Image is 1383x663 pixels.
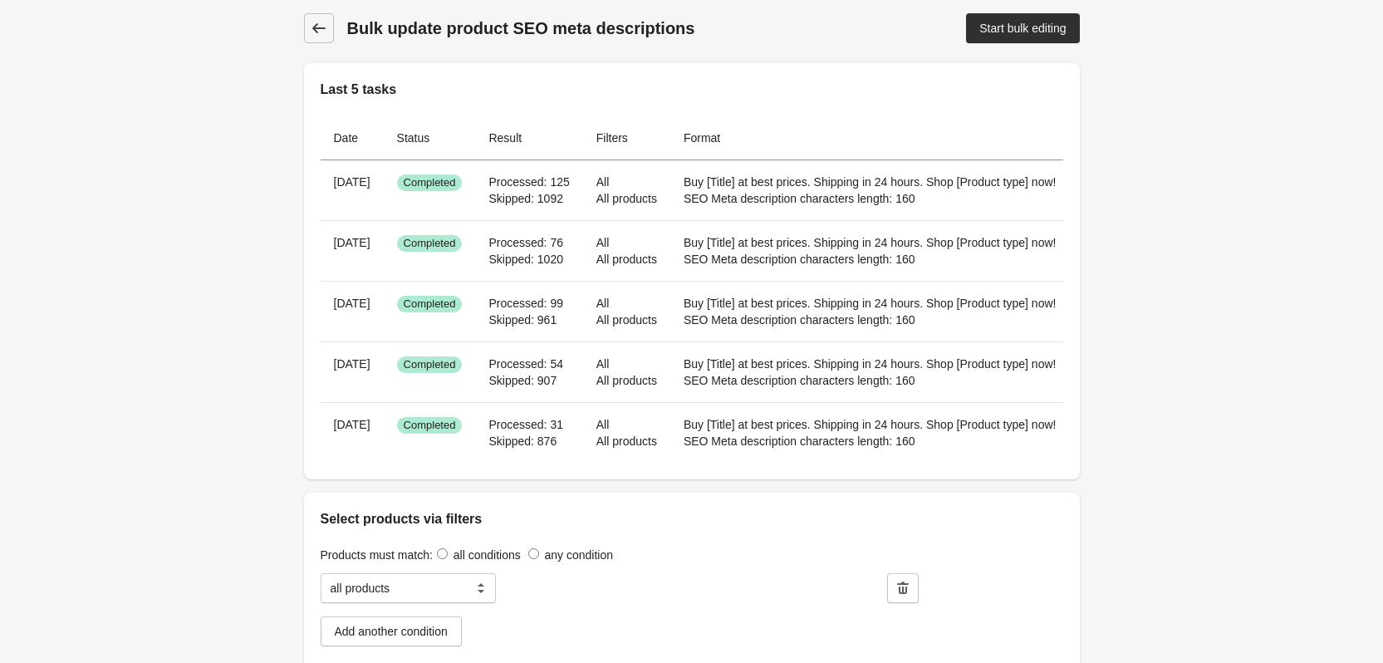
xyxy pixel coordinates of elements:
th: Status [384,116,476,160]
button: Add another condition [321,616,462,646]
th: [DATE] [321,160,384,220]
td: Processed: 125 Skipped: 1092 [475,160,582,220]
span: Completed [397,296,463,312]
td: All All products [583,220,670,281]
div: Start bulk editing [979,22,1066,35]
td: Buy [Title] at best prices. Shipping in 24 hours. Shop [Product type] now! SEO Meta description c... [670,220,1070,281]
th: Date [321,116,384,160]
th: [DATE] [321,220,384,281]
td: Processed: 54 Skipped: 907 [475,341,582,402]
th: [DATE] [321,281,384,341]
div: Products must match: [321,546,1063,563]
td: Buy [Title] at best prices. Shipping in 24 hours. Shop [Product type] now! SEO Meta description c... [670,341,1070,402]
th: [DATE] [321,402,384,463]
span: Completed [397,174,463,191]
td: Processed: 31 Skipped: 876 [475,402,582,463]
th: [DATE] [321,341,384,402]
td: Buy [Title] at best prices. Shipping in 24 hours. Shop [Product type] now! SEO Meta description c... [670,402,1070,463]
th: Format [670,116,1070,160]
td: Buy [Title] at best prices. Shipping in 24 hours. Shop [Product type] now! SEO Meta description c... [670,281,1070,341]
td: Processed: 99 Skipped: 961 [475,281,582,341]
td: All All products [583,281,670,341]
h2: Last 5 tasks [321,80,1063,100]
td: All All products [583,402,670,463]
label: all conditions [454,548,521,562]
div: Add another condition [335,625,448,638]
h1: Bulk update product SEO meta descriptions [347,17,817,40]
td: All All products [583,160,670,220]
h2: Select products via filters [321,509,1063,529]
label: any condition [545,548,614,562]
th: Result [475,116,582,160]
span: Completed [397,356,463,373]
td: Buy [Title] at best prices. Shipping in 24 hours. Shop [Product type] now! SEO Meta description c... [670,160,1070,220]
span: Completed [397,235,463,252]
td: All All products [583,341,670,402]
th: Filters [583,116,670,160]
td: Processed: 76 Skipped: 1020 [475,220,582,281]
span: Completed [397,417,463,434]
a: Start bulk editing [966,13,1079,43]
